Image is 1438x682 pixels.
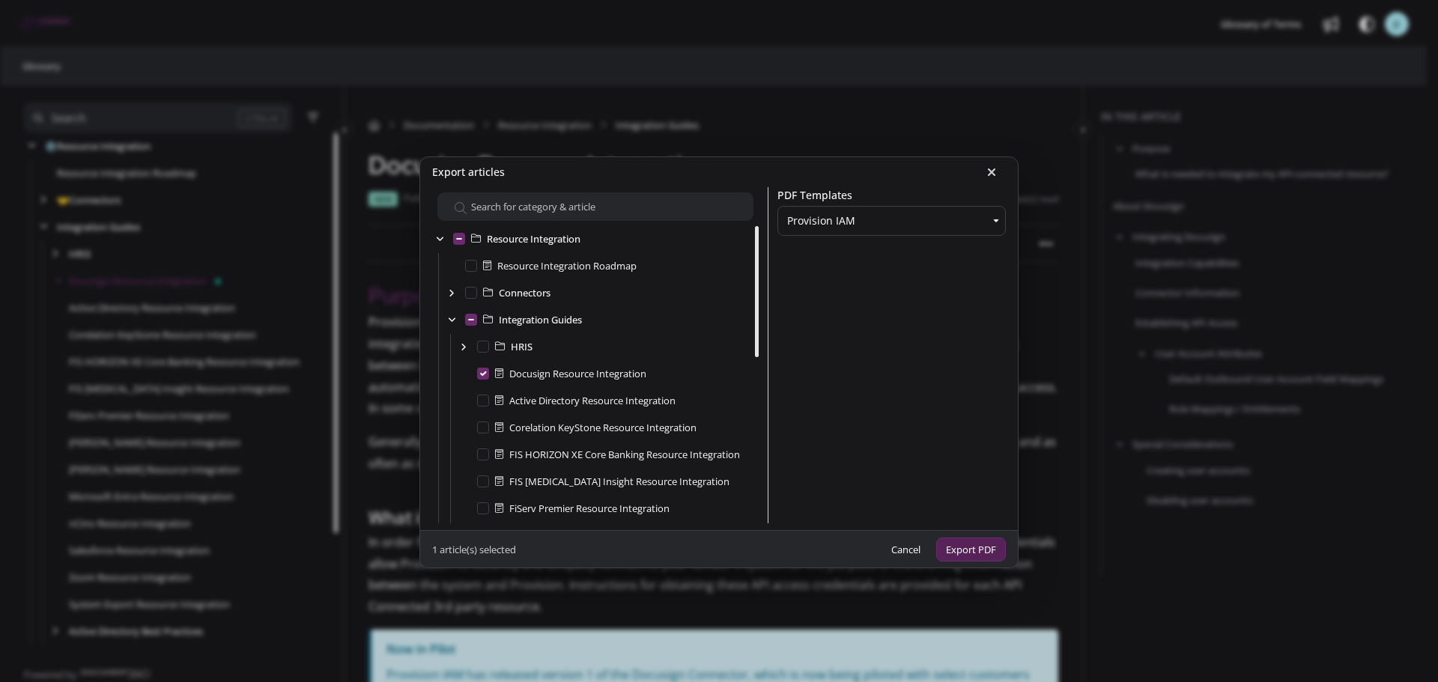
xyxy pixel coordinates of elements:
[499,311,582,326] label: Integration Guides
[509,365,646,380] label: Docusign Resource Integration
[444,286,459,300] div: arrow
[444,313,459,327] div: arrow
[432,542,516,557] div: 1 article(s) selected
[777,187,1006,204] div: PDF Templates
[432,232,447,246] div: arrow
[777,206,1006,236] button: Provision IAM
[882,538,930,562] button: Cancel
[456,340,471,354] div: arrow
[432,164,505,180] span: Export articles
[497,258,637,273] label: Resource Integration Roadmap
[509,446,740,461] label: FIS HORIZON XE Core Banking Resource Integration
[936,538,1006,562] button: Export PDF
[509,392,676,407] label: Active Directory Resource Integration
[437,192,754,222] input: Search for category & article
[499,284,550,299] label: Connectors
[509,473,729,488] label: FIS [MEDICAL_DATA] Insight Resource Integration
[509,419,697,434] label: Corelation KeyStone Resource Integration
[511,338,533,353] label: HRIS
[509,500,670,515] label: FiServ Premier Resource Integration
[487,231,580,246] label: Resource Integration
